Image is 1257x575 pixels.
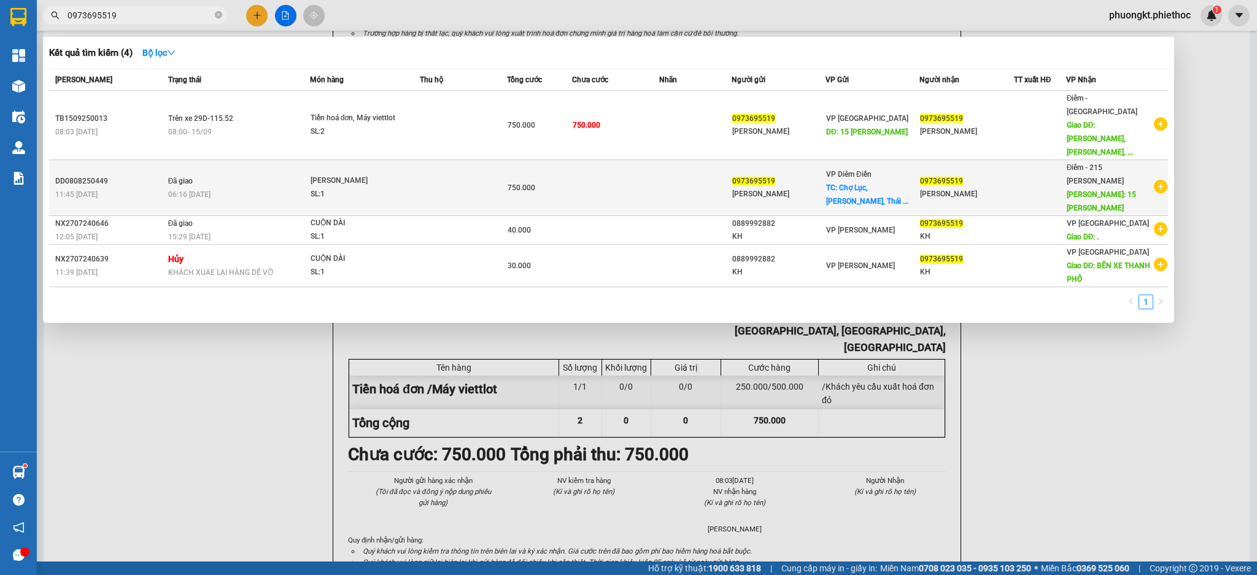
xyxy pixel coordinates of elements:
span: Thu hộ [420,75,443,84]
span: right [1157,298,1164,305]
div: 0889992882 [732,217,825,230]
span: search [51,11,60,20]
span: close-circle [215,10,222,21]
span: message [13,549,25,561]
div: [PERSON_NAME] [732,188,825,201]
span: DĐ: 15 [PERSON_NAME] [826,128,908,136]
span: VP [PERSON_NAME] [826,261,895,270]
div: SL: 1 [311,188,403,201]
span: 11:45 [DATE] [55,190,98,199]
span: 12:05 [DATE] [55,233,98,241]
span: plus-circle [1154,180,1167,193]
span: 0973695519 [920,114,963,123]
span: Đã giao [168,177,193,185]
span: VP [GEOGRAPHIC_DATA] [826,114,908,123]
span: left [1127,298,1135,305]
input: Tìm tên, số ĐT hoặc mã đơn [68,9,212,22]
div: KH [732,266,825,279]
span: 30.000 [508,261,531,270]
strong: Hủy [168,254,184,264]
span: question-circle [13,494,25,506]
sup: 1 [23,464,27,468]
span: VP Nhận [1066,75,1096,84]
span: 0973695519 [732,114,775,123]
span: down [167,48,176,57]
span: Tổng cước [507,75,542,84]
div: TB1509250013 [55,112,164,125]
span: Điểm - 215 [PERSON_NAME] [1067,163,1124,185]
img: warehouse-icon [12,110,25,123]
span: Món hàng [310,75,344,84]
span: plus-circle [1154,222,1167,236]
span: 08:00 - 15/09 [168,128,212,136]
span: Giao DĐ: BÊN XE THANH PHỐ [1067,261,1151,284]
span: Trên xe 29D-115.52 [168,114,233,123]
div: [PERSON_NAME] [311,174,403,188]
strong: Bộ lọc [142,48,176,58]
div: KH [920,230,1013,243]
span: 0973695519 [920,219,963,228]
span: notification [13,522,25,533]
span: 06:16 [DATE] [168,190,211,199]
div: 0889992882 [732,253,825,266]
div: [PERSON_NAME] [920,188,1013,201]
div: CUỘN DÀI [311,217,403,230]
span: KHÁCH XUAE LẠI HÀNG DỄ VỠ [168,268,274,277]
span: [PERSON_NAME] [55,75,112,84]
span: plus-circle [1154,258,1167,271]
img: warehouse-icon [12,141,25,154]
span: plus-circle [1154,117,1167,131]
div: NX2707240639 [55,253,164,266]
span: Điểm - [GEOGRAPHIC_DATA] [1067,94,1137,116]
span: [PERSON_NAME]: 15 [PERSON_NAME] [1067,190,1136,212]
span: 08:03 [DATE] [55,128,98,136]
span: VP [GEOGRAPHIC_DATA] [1067,248,1149,257]
span: 750.000 [508,121,535,129]
div: DD0808250449 [55,175,164,188]
div: NX2707240646 [55,217,164,230]
div: KH [920,266,1013,279]
span: 11:39 [DATE] [55,268,98,277]
div: [PERSON_NAME] [920,125,1013,138]
img: solution-icon [12,172,25,185]
span: Người nhận [919,75,959,84]
img: warehouse-icon [12,466,25,479]
div: [PERSON_NAME] [732,125,825,138]
span: TT xuất HĐ [1014,75,1051,84]
span: Giao DĐ: [PERSON_NAME], [PERSON_NAME], ... [1067,121,1133,156]
button: right [1153,295,1168,309]
li: Previous Page [1124,295,1139,309]
span: Chưa cước [572,75,608,84]
span: Giao DĐ: . [1067,233,1099,241]
span: VP Gửi [826,75,849,84]
a: 1 [1139,295,1153,309]
span: Trạng thái [168,75,201,84]
button: left [1124,295,1139,309]
img: logo-vxr [10,8,26,26]
span: close-circle [215,11,222,18]
img: warehouse-icon [12,80,25,93]
span: 750.000 [508,183,535,192]
li: Next Page [1153,295,1168,309]
img: dashboard-icon [12,49,25,62]
div: CUỘN DÀI [311,252,403,266]
span: VP [GEOGRAPHIC_DATA] [1067,219,1149,228]
div: SL: 1 [311,230,403,244]
span: 15:29 [DATE] [168,233,211,241]
span: TC: Chợ Lục, [PERSON_NAME], Thái ... [826,183,908,206]
div: Tiền hoá đơn, Máy viettlot [311,112,403,125]
li: 1 [1139,295,1153,309]
span: Người gửi [732,75,765,84]
button: Bộ lọcdown [133,43,185,63]
span: VP [PERSON_NAME] [826,226,895,234]
span: 40.000 [508,226,531,234]
div: KH [732,230,825,243]
span: Đã giao [168,219,193,228]
span: 0973695519 [732,177,775,185]
div: SL: 1 [311,266,403,279]
div: SL: 2 [311,125,403,139]
h3: Kết quả tìm kiếm ( 4 ) [49,47,133,60]
span: 0973695519 [920,255,963,263]
span: VP Diêm Điền [826,170,872,179]
span: Nhãn [659,75,677,84]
